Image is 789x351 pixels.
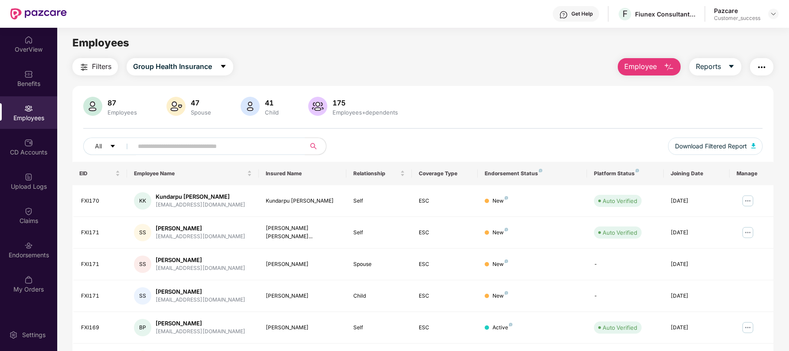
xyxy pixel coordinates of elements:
img: manageButton [741,321,755,335]
img: New Pazcare Logo [10,8,67,20]
div: FXI171 [81,292,120,300]
button: Group Health Insurancecaret-down [127,58,233,75]
div: [PERSON_NAME] [156,224,245,233]
img: svg+xml;base64,PHN2ZyBpZD0iSG9tZSIgeG1sbnM9Imh0dHA6Ly93d3cudzMub3JnLzIwMDAvc3ZnIiB3aWR0aD0iMjAiIG... [24,36,33,44]
div: FXI171 [81,229,120,237]
div: [PERSON_NAME] [156,256,245,264]
td: - [587,280,664,312]
img: svg+xml;base64,PHN2ZyBpZD0iRHJvcGRvd24tMzJ4MzIiIHhtbG5zPSJodHRwOi8vd3d3LnczLm9yZy8yMDAwL3N2ZyIgd2... [770,10,777,17]
th: Relationship [346,162,412,185]
div: New [492,229,508,237]
span: Group Health Insurance [133,61,212,72]
div: [DATE] [671,324,723,332]
div: Settings [20,331,48,339]
div: ESC [419,324,471,332]
div: Kundarpu [PERSON_NAME] [156,193,245,201]
div: [PERSON_NAME] [266,260,339,269]
div: KK [134,192,151,210]
img: svg+xml;base64,PHN2ZyBpZD0iQmVuZWZpdHMiIHhtbG5zPSJodHRwOi8vd3d3LnczLm9yZy8yMDAwL3N2ZyIgd2lkdGg9Ij... [24,70,33,79]
img: svg+xml;base64,PHN2ZyB4bWxucz0iaHR0cDovL3d3dy53My5vcmcvMjAwMC9zdmciIHhtbG5zOnhsaW5rPSJodHRwOi8vd3... [664,62,674,72]
button: Reportscaret-down [689,58,741,75]
div: [DATE] [671,229,723,237]
div: FXI169 [81,324,120,332]
th: Employee Name [127,162,258,185]
span: caret-down [728,63,735,71]
div: New [492,260,508,269]
div: ESC [419,292,471,300]
img: svg+xml;base64,PHN2ZyBpZD0iQ0RfQWNjb3VudHMiIGRhdGEtbmFtZT0iQ0QgQWNjb3VudHMiIHhtbG5zPSJodHRwOi8vd3... [24,138,33,147]
button: Employee [618,58,681,75]
div: Endorsement Status [485,170,580,177]
span: Employee [624,61,657,72]
div: Active [492,324,512,332]
td: - [587,249,664,280]
div: SS [134,287,151,305]
button: search [305,138,326,155]
div: [PERSON_NAME] [156,319,245,328]
div: [EMAIL_ADDRESS][DOMAIN_NAME] [156,233,245,241]
div: Child [353,292,405,300]
img: svg+xml;base64,PHN2ZyB4bWxucz0iaHR0cDovL3d3dy53My5vcmcvMjAwMC9zdmciIHdpZHRoPSI4IiBoZWlnaHQ9IjgiIH... [636,169,639,172]
div: FXI171 [81,260,120,269]
button: Allcaret-down [83,138,136,155]
div: Employees+dependents [331,109,400,116]
div: Child [263,109,280,116]
div: 175 [331,98,400,107]
img: manageButton [741,226,755,239]
div: [PERSON_NAME] [266,324,339,332]
div: SS [134,224,151,241]
span: caret-down [110,143,116,150]
div: [PERSON_NAME] [PERSON_NAME]... [266,224,339,241]
div: Fiunex Consultants Private Limited [635,10,696,18]
div: Self [353,324,405,332]
div: ESC [419,260,471,269]
span: All [95,141,102,151]
img: svg+xml;base64,PHN2ZyBpZD0iU2V0dGluZy0yMHgyMCIgeG1sbnM9Imh0dHA6Ly93d3cudzMub3JnLzIwMDAvc3ZnIiB3aW... [9,331,18,339]
div: [DATE] [671,260,723,269]
img: svg+xml;base64,PHN2ZyB4bWxucz0iaHR0cDovL3d3dy53My5vcmcvMjAwMC9zdmciIHhtbG5zOnhsaW5rPSJodHRwOi8vd3... [308,97,327,116]
div: [EMAIL_ADDRESS][DOMAIN_NAME] [156,328,245,336]
button: Filters [72,58,118,75]
div: ESC [419,229,471,237]
th: Coverage Type [412,162,478,185]
div: [EMAIL_ADDRESS][DOMAIN_NAME] [156,201,245,209]
img: manageButton [741,194,755,208]
div: FXI170 [81,197,120,205]
th: EID [72,162,127,185]
img: svg+xml;base64,PHN2ZyBpZD0iQ2xhaW0iIHhtbG5zPSJodHRwOi8vd3d3LnczLm9yZy8yMDAwL3N2ZyIgd2lkdGg9IjIwIi... [24,207,33,216]
img: svg+xml;base64,PHN2ZyBpZD0iSGVscC0zMngzMiIgeG1sbnM9Imh0dHA6Ly93d3cudzMub3JnLzIwMDAvc3ZnIiB3aWR0aD... [559,10,568,19]
div: BP [134,319,151,336]
div: 87 [106,98,139,107]
div: Spouse [353,260,405,269]
img: svg+xml;base64,PHN2ZyBpZD0iTXlfT3JkZXJzIiBkYXRhLW5hbWU9Ik15IE9yZGVycyIgeG1sbnM9Imh0dHA6Ly93d3cudz... [24,276,33,284]
div: Platform Status [594,170,657,177]
div: Spouse [189,109,213,116]
div: New [492,292,508,300]
div: Kundarpu [PERSON_NAME] [266,197,339,205]
img: svg+xml;base64,PHN2ZyB4bWxucz0iaHR0cDovL3d3dy53My5vcmcvMjAwMC9zdmciIHhtbG5zOnhsaW5rPSJodHRwOi8vd3... [166,97,186,116]
img: svg+xml;base64,PHN2ZyB4bWxucz0iaHR0cDovL3d3dy53My5vcmcvMjAwMC9zdmciIHdpZHRoPSI4IiBoZWlnaHQ9IjgiIH... [509,323,512,326]
div: [EMAIL_ADDRESS][DOMAIN_NAME] [156,296,245,304]
img: svg+xml;base64,PHN2ZyB4bWxucz0iaHR0cDovL3d3dy53My5vcmcvMjAwMC9zdmciIHhtbG5zOnhsaW5rPSJodHRwOi8vd3... [751,143,756,148]
div: Auto Verified [603,323,637,332]
img: svg+xml;base64,PHN2ZyB4bWxucz0iaHR0cDovL3d3dy53My5vcmcvMjAwMC9zdmciIHdpZHRoPSI4IiBoZWlnaHQ9IjgiIH... [505,196,508,200]
div: Employees [106,109,139,116]
div: [DATE] [671,197,723,205]
div: [EMAIL_ADDRESS][DOMAIN_NAME] [156,264,245,272]
div: Auto Verified [603,228,637,237]
div: [PERSON_NAME] [156,288,245,296]
span: Reports [696,61,721,72]
div: 41 [263,98,280,107]
div: Customer_success [714,15,760,22]
div: Pazcare [714,7,760,15]
span: Download Filtered Report [675,141,747,151]
img: svg+xml;base64,PHN2ZyB4bWxucz0iaHR0cDovL3d3dy53My5vcmcvMjAwMC9zdmciIHhtbG5zOnhsaW5rPSJodHRwOi8vd3... [83,97,102,116]
div: SS [134,256,151,273]
span: Employees [72,36,129,49]
img: svg+xml;base64,PHN2ZyBpZD0iRW1wbG95ZWVzIiB4bWxucz0iaHR0cDovL3d3dy53My5vcmcvMjAwMC9zdmciIHdpZHRoPS... [24,104,33,113]
span: Relationship [353,170,399,177]
img: svg+xml;base64,PHN2ZyB4bWxucz0iaHR0cDovL3d3dy53My5vcmcvMjAwMC9zdmciIHdpZHRoPSIyNCIgaGVpZ2h0PSIyNC... [756,62,767,72]
div: Self [353,229,405,237]
th: Insured Name [259,162,346,185]
div: Self [353,197,405,205]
